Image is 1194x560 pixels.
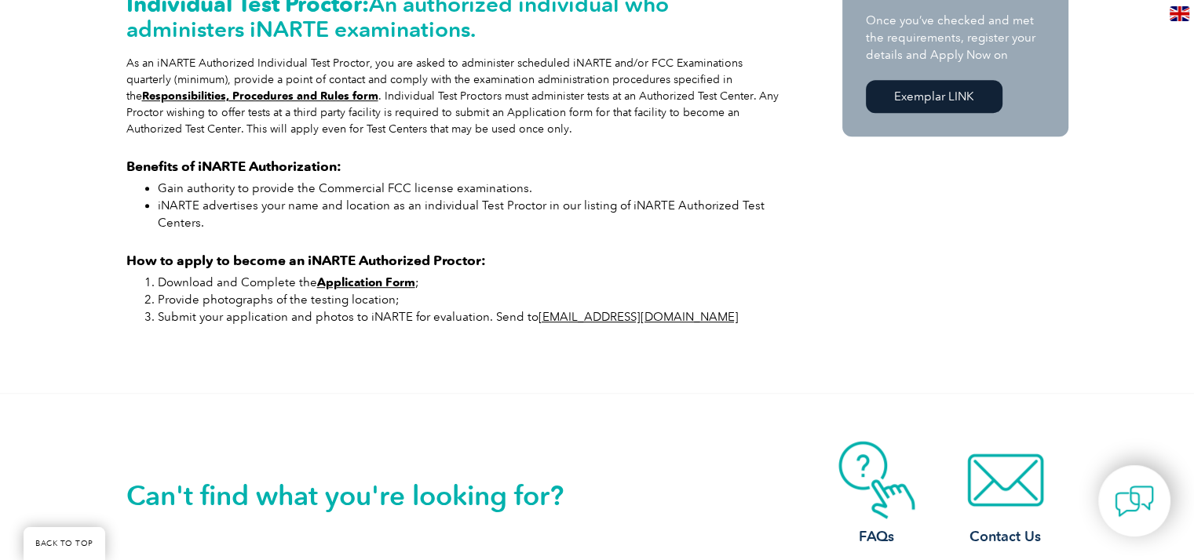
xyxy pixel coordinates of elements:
img: en [1170,6,1189,21]
a: Contact Us [943,441,1068,547]
img: contact-email.webp [943,441,1068,519]
a: FAQs [814,441,940,547]
div: As an iNARTE Authorized Individual Test Proctor, you are asked to administer scheduled iNARTE and... [126,55,786,137]
img: contact-faq.webp [814,441,940,519]
li: iNARTE advertises your name and location as an individual Test Proctor in our listing of iNARTE A... [158,197,786,231]
a: Exemplar LINK [866,80,1002,113]
a: [EMAIL_ADDRESS][DOMAIN_NAME] [539,310,739,324]
a: BACK TO TOP [24,527,105,560]
li: Download and Complete the ; [158,274,786,291]
a: Application Form [317,275,415,289]
h3: FAQs [814,527,940,547]
a: Responsibilities, Procedures and Rules form [142,89,378,103]
p: Once you’ve checked and met the requirements, register your details and Apply Now on [866,12,1045,64]
li: Provide photographs of the testing location; [158,291,786,308]
li: Submit your application and photos to iNARTE for evaluation. Send to [158,308,786,325]
li: Gain authority to provide the Commercial FCC license examinations. [158,180,786,197]
h2: Can't find what you're looking for? [126,483,597,508]
img: contact-chat.png [1115,482,1154,521]
h3: Contact Us [943,527,1068,547]
strong: How to apply to become an iNARTE Authorized Proctor: [126,253,486,268]
strong: Benefits of iNARTE Authorization: [126,158,341,174]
